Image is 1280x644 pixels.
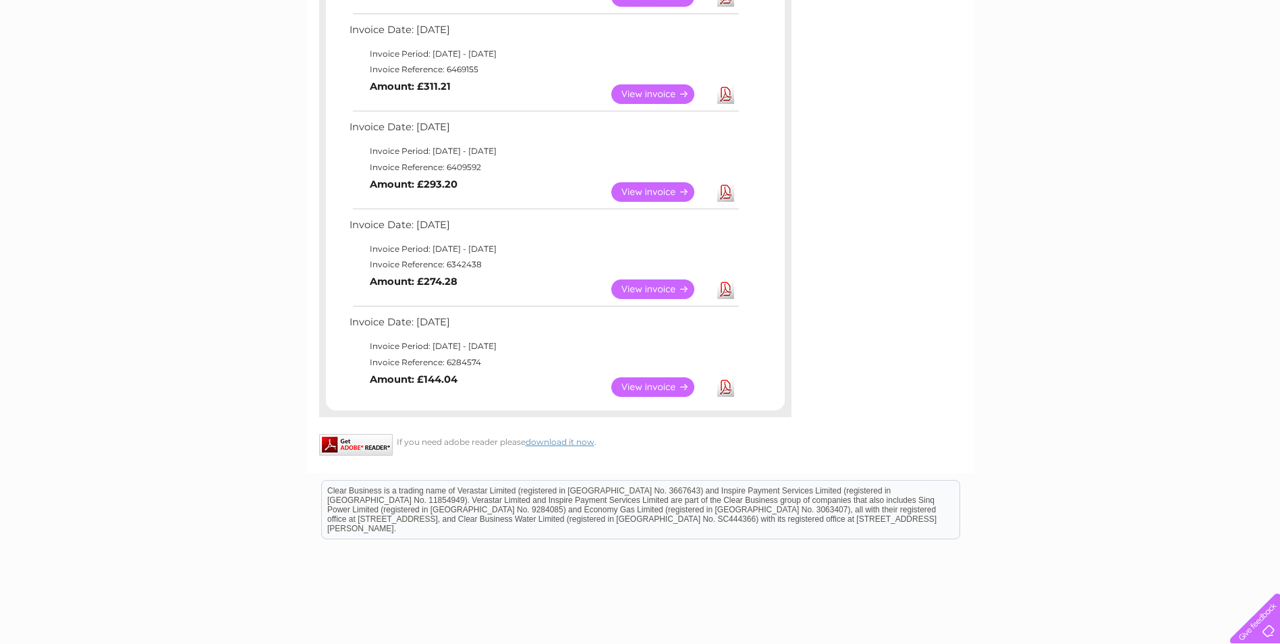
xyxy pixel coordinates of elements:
[346,241,741,257] td: Invoice Period: [DATE] - [DATE]
[717,182,734,202] a: Download
[346,257,741,273] td: Invoice Reference: 6342438
[611,182,711,202] a: View
[1163,57,1182,68] a: Blog
[370,373,457,385] b: Amount: £144.04
[611,279,711,299] a: View
[717,377,734,397] a: Download
[322,7,959,65] div: Clear Business is a trading name of Verastar Limited (registered in [GEOGRAPHIC_DATA] No. 3667643...
[611,84,711,104] a: View
[526,437,594,447] a: download it now
[346,159,741,176] td: Invoice Reference: 6409592
[346,21,741,46] td: Invoice Date: [DATE]
[1042,57,1068,68] a: Water
[1114,57,1154,68] a: Telecoms
[45,35,113,76] img: logo.png
[346,354,741,371] td: Invoice Reference: 6284574
[717,279,734,299] a: Download
[346,216,741,241] td: Invoice Date: [DATE]
[319,434,791,447] div: If you need adobe reader please .
[611,377,711,397] a: View
[1235,57,1267,68] a: Log out
[1026,7,1119,24] a: 0333 014 3131
[346,338,741,354] td: Invoice Period: [DATE] - [DATE]
[346,46,741,62] td: Invoice Period: [DATE] - [DATE]
[346,143,741,159] td: Invoice Period: [DATE] - [DATE]
[370,80,451,92] b: Amount: £311.21
[1076,57,1106,68] a: Energy
[370,275,457,288] b: Amount: £274.28
[370,178,457,190] b: Amount: £293.20
[346,61,741,78] td: Invoice Reference: 6469155
[346,118,741,143] td: Invoice Date: [DATE]
[346,313,741,338] td: Invoice Date: [DATE]
[717,84,734,104] a: Download
[1190,57,1223,68] a: Contact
